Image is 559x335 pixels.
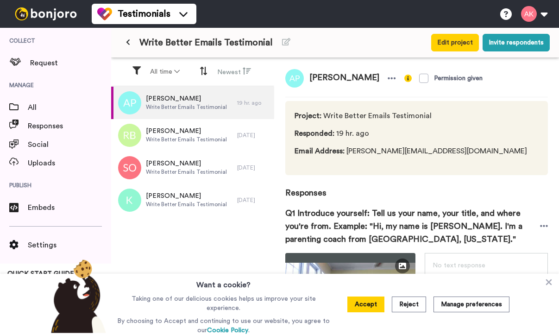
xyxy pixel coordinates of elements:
[146,201,227,208] span: Write Better Emails Testimonial
[285,69,304,88] img: ap.png
[11,7,81,20] img: bj-logo-header-white.svg
[115,316,332,335] p: By choosing to Accept and continuing to use our website, you agree to our .
[118,189,141,212] img: k.png
[295,110,527,121] span: Write Better Emails Testimonial
[144,63,185,80] button: All time
[433,262,485,269] span: No text response
[28,139,111,150] span: Social
[237,164,270,171] div: [DATE]
[28,240,111,251] span: Settings
[483,34,550,51] button: Invite respondents
[392,297,426,312] button: Reject
[111,152,274,184] a: [PERSON_NAME]Write Better Emails Testimonial[DATE]
[285,207,540,246] span: Q1 Introduce yourself: Tell us your name, your title, and where you're from. Example: "Hi, my nam...
[146,103,227,111] span: Write Better Emails Testimonial
[295,147,345,155] span: Email Address :
[118,124,141,147] img: rb.png
[146,191,227,201] span: [PERSON_NAME]
[146,126,227,136] span: [PERSON_NAME]
[304,69,385,88] span: [PERSON_NAME]
[433,297,509,312] button: Manage preferences
[111,184,274,216] a: [PERSON_NAME]Write Better Emails Testimonial[DATE]
[295,128,527,139] span: 19 hr. ago
[295,145,527,157] span: [PERSON_NAME][EMAIL_ADDRESS][DOMAIN_NAME]
[146,136,227,143] span: Write Better Emails Testimonial
[295,112,321,120] span: Project :
[97,6,112,21] img: tm-color.svg
[212,63,257,81] button: Newest
[115,294,332,313] p: Taking one of our delicious cookies helps us improve your site experience.
[431,34,479,51] button: Edit project
[285,175,548,199] span: Responses
[207,327,248,334] a: Cookie Policy
[146,168,227,176] span: Write Better Emails Testimonial
[295,130,334,137] span: Responded :
[118,156,141,179] img: so.png
[118,7,170,20] span: Testimonials
[7,271,74,277] span: QUICK START GUIDE
[146,94,227,103] span: [PERSON_NAME]
[28,158,111,169] span: Uploads
[30,57,111,69] span: Request
[237,132,270,139] div: [DATE]
[139,36,273,49] span: Write Better Emails Testimonial
[28,202,111,213] span: Embeds
[237,99,270,107] div: 19 hr. ago
[434,74,483,83] div: Permission given
[28,120,111,132] span: Responses
[111,87,274,119] a: [PERSON_NAME]Write Better Emails Testimonial19 hr. ago
[111,119,274,152] a: [PERSON_NAME]Write Better Emails Testimonial[DATE]
[43,259,111,333] img: bear-with-cookie.png
[237,196,270,204] div: [DATE]
[146,159,227,168] span: [PERSON_NAME]
[404,75,412,82] img: info-yellow.svg
[118,91,141,114] img: ap.png
[347,297,384,312] button: Accept
[28,102,111,113] span: All
[196,274,251,291] h3: Want a cookie?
